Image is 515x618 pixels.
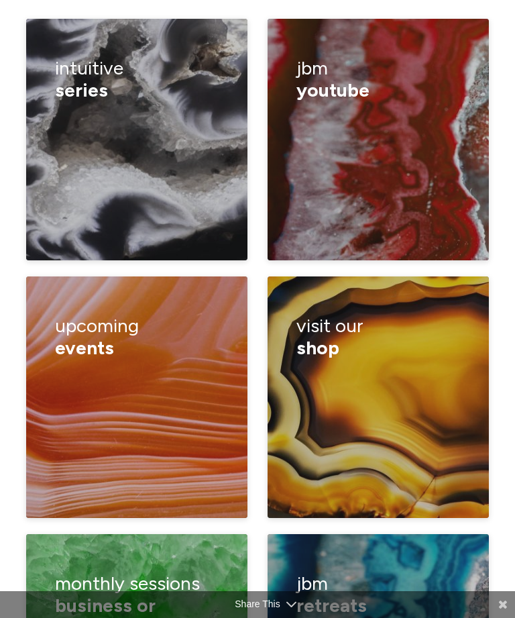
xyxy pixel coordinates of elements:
h3: JBM [296,48,461,111]
h3: visit our [296,305,461,369]
h3: Intuitive [55,48,219,111]
h3: upcoming [55,305,219,369]
span: events [55,336,114,359]
span: series [55,79,108,101]
span: YouTube [296,79,369,101]
span: shop [296,336,339,359]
